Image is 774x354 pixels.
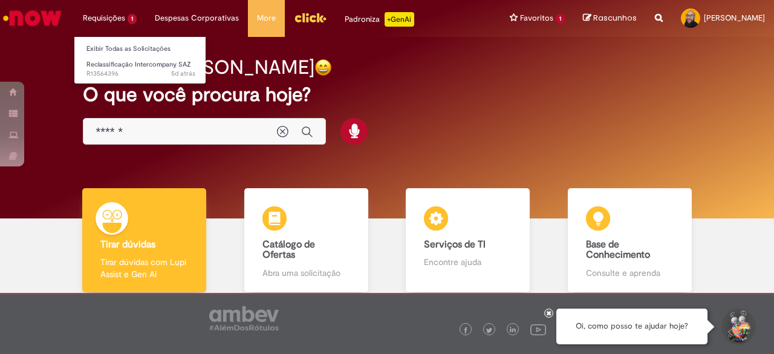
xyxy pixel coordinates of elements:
p: Consulte e aprenda [586,267,674,279]
h2: O que você procura hoje? [83,84,691,105]
img: logo_footer_twitter.png [486,327,492,333]
a: Exibir Todas as Solicitações [74,42,207,56]
span: Rascunhos [593,12,637,24]
button: Iniciar Conversa de Suporte [720,309,756,345]
span: [PERSON_NAME] [704,13,765,23]
span: 1 [128,14,137,24]
img: happy-face.png [314,59,332,76]
img: logo_footer_linkedin.png [510,327,516,334]
b: Serviços de TI [424,238,486,251]
a: Base de Conhecimento Consulte e aprenda [549,188,711,293]
span: Reclassificação Intercompany SAZ [86,60,191,69]
p: +GenAi [385,12,414,27]
a: Aberto R13564396 : Reclassificação Intercompany SAZ [74,58,207,80]
img: logo_footer_youtube.png [530,321,546,337]
img: logo_footer_ambev_rotulo_gray.png [209,306,279,330]
a: Rascunhos [583,13,637,24]
img: logo_footer_facebook.png [463,327,469,333]
p: Tirar dúvidas com Lupi Assist e Gen Ai [100,256,188,280]
div: Oi, como posso te ajudar hoje? [556,309,707,344]
span: More [257,12,276,24]
b: Tirar dúvidas [100,238,155,251]
span: R13564396 [86,69,195,79]
a: Tirar dúvidas Tirar dúvidas com Lupi Assist e Gen Ai [63,188,226,293]
span: 1 [556,14,565,24]
b: Catálogo de Ofertas [262,238,315,261]
ul: Requisições [74,36,206,84]
img: click_logo_yellow_360x200.png [294,8,327,27]
span: Requisições [83,12,125,24]
b: Base de Conhecimento [586,238,650,261]
p: Abra uma solicitação [262,267,350,279]
span: Despesas Corporativas [155,12,239,24]
p: Encontre ajuda [424,256,512,268]
img: ServiceNow [1,6,63,30]
a: Serviços de TI Encontre ajuda [387,188,549,293]
time: 24/09/2025 17:20:30 [171,69,195,78]
div: Padroniza [345,12,414,27]
span: Favoritos [520,12,553,24]
a: Catálogo de Ofertas Abra uma solicitação [226,188,388,293]
span: 5d atrás [171,69,195,78]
